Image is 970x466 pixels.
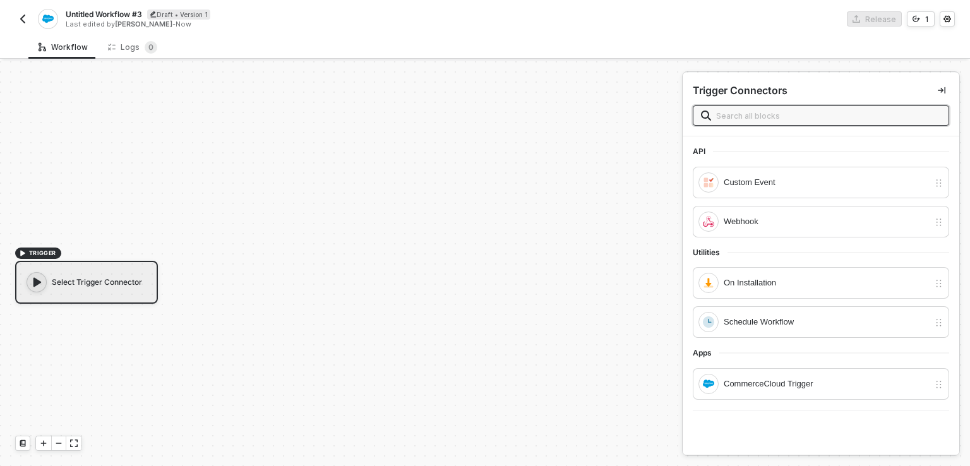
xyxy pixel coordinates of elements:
[39,42,88,52] div: Workflow
[934,318,943,328] img: drag
[693,84,787,97] div: Trigger Connectors
[925,14,929,25] div: 1
[703,277,714,289] img: integration-icon
[716,109,941,122] input: Search all blocks
[724,176,929,189] div: Custom Event
[724,215,929,229] div: Webhook
[15,261,158,304] div: Select Trigger Connector
[145,41,157,54] sup: 0
[724,377,929,391] div: CommerceCloud Trigger
[703,378,714,390] img: integration-icon
[703,177,714,188] img: integration-icon
[108,41,157,54] div: Logs
[40,439,47,447] span: icon-play
[703,216,714,227] img: integration-icon
[934,379,943,390] img: drag
[701,111,711,121] img: search
[147,9,210,20] div: Draft • Version 1
[907,11,935,27] button: 1
[934,217,943,227] img: drag
[934,178,943,188] img: drag
[18,14,28,24] img: back
[29,248,56,258] span: TRIGGER
[15,11,30,27] button: back
[19,249,27,257] span: icon-play
[693,248,727,258] span: Utilities
[847,11,902,27] button: Release
[724,315,929,329] div: Schedule Workflow
[55,439,63,447] span: icon-minus
[693,348,719,358] span: Apps
[934,278,943,289] img: drag
[724,276,929,290] div: On Installation
[913,15,920,23] span: icon-versioning
[943,15,951,23] span: icon-settings
[42,13,53,25] img: integration-icon
[693,146,713,157] span: API
[938,87,945,94] span: icon-collapse-right
[66,9,142,20] span: Untitled Workflow #3
[70,439,78,447] span: icon-expand
[115,20,172,28] span: [PERSON_NAME]
[31,276,44,289] span: icon-play
[150,11,157,18] span: icon-edit
[703,316,714,328] img: integration-icon
[66,20,484,29] div: Last edited by - Now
